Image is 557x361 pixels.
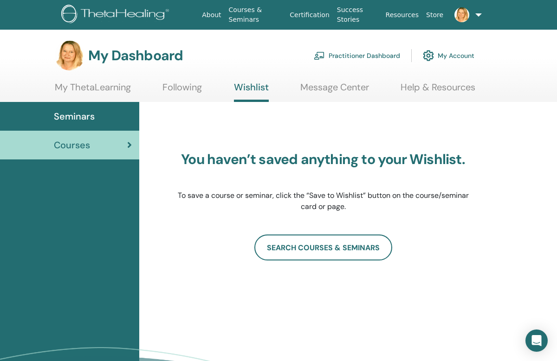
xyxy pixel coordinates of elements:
span: Seminars [54,109,95,123]
img: default.jpg [55,41,84,70]
a: About [198,6,225,24]
h3: You haven’t saved anything to your Wishlist. [177,151,469,168]
a: Success Stories [333,1,382,28]
a: Following [162,82,202,100]
img: chalkboard-teacher.svg [314,51,325,60]
a: SEARCH COURSES & SEMINARS [254,234,392,260]
a: Wishlist [234,82,269,102]
a: My Account [423,45,474,66]
a: Help & Resources [401,82,475,100]
img: logo.png [61,5,172,25]
img: default.jpg [454,7,469,22]
a: Store [422,6,447,24]
div: Open Intercom Messenger [525,329,548,352]
a: Resources [382,6,423,24]
a: Message Center [300,82,369,100]
a: My ThetaLearning [55,82,131,100]
p: To save a course or seminar, click the “Save to Wishlist” button on the course/seminar card or page. [177,190,469,212]
a: Certification [286,6,333,24]
h3: My Dashboard [88,47,183,64]
img: cog.svg [423,48,434,63]
a: Practitioner Dashboard [314,45,400,66]
span: Courses [54,138,90,152]
a: Courses & Seminars [225,1,286,28]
